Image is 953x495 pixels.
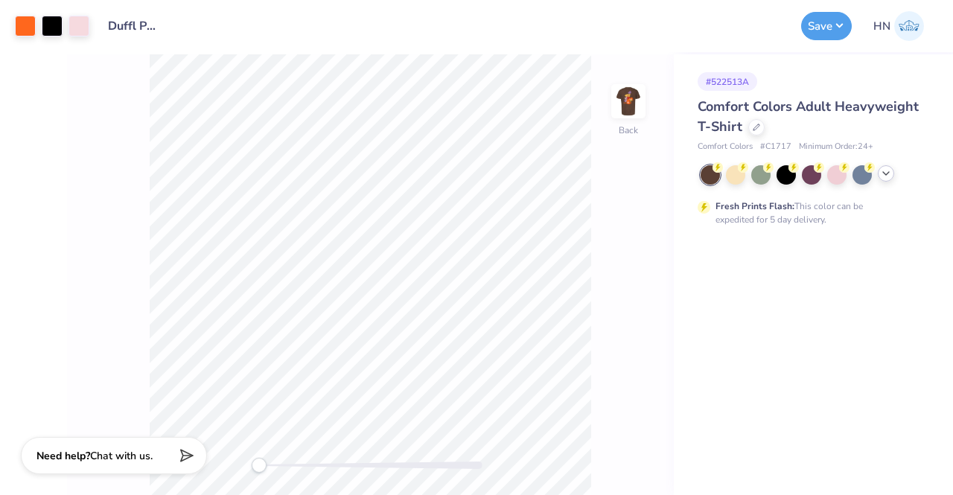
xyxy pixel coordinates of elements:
button: Save [801,12,852,40]
img: Huda Nadeem [894,11,924,41]
span: Minimum Order: 24 + [799,141,873,153]
strong: Fresh Prints Flash: [715,200,794,212]
strong: Need help? [36,449,90,463]
div: Back [619,124,638,137]
span: Chat with us. [90,449,153,463]
span: Comfort Colors [698,141,753,153]
input: Untitled Design [97,11,170,41]
span: HN [873,18,890,35]
div: # 522513A [698,72,757,91]
span: # C1717 [760,141,791,153]
a: HN [867,11,931,41]
img: Back [613,86,643,116]
span: Comfort Colors Adult Heavyweight T-Shirt [698,98,919,135]
div: Accessibility label [252,458,267,473]
div: This color can be expedited for 5 day delivery. [715,199,899,226]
